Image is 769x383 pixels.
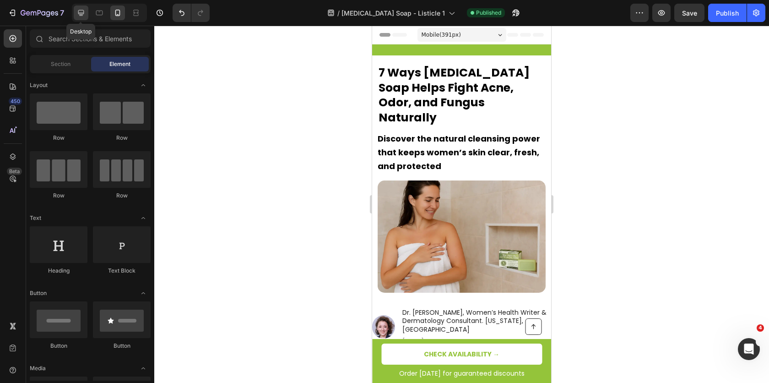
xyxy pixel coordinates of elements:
span: Media [30,364,46,372]
span: Button [30,289,47,297]
div: Button [93,342,151,350]
iframe: Design area [372,26,551,383]
button: Publish [708,4,747,22]
div: Undo/Redo [173,4,210,22]
p: 7 [60,7,64,18]
div: Button [30,342,87,350]
span: Element [109,60,130,68]
span: Section [51,60,70,68]
div: Heading [30,267,87,275]
div: Row [93,191,151,200]
span: Save [682,9,697,17]
div: Row [30,134,87,142]
span: Published [476,9,501,17]
div: Text Block [93,267,151,275]
iframe: Intercom live chat [738,338,760,360]
span: [MEDICAL_DATA] Soap - Listicle 1 [341,8,445,18]
span: Text [30,214,41,222]
div: Beta [7,168,22,175]
div: 450 [9,98,22,105]
span: Toggle open [136,361,151,376]
div: Row [30,191,87,200]
span: 4 [757,324,764,332]
span: Layout [30,81,48,89]
div: Row [93,134,151,142]
input: Search Sections & Elements [30,29,151,48]
div: Publish [716,8,739,18]
span: / [337,8,340,18]
button: 7 [4,4,68,22]
span: Toggle open [136,211,151,225]
button: Save [674,4,704,22]
span: Toggle open [136,286,151,301]
span: Toggle open [136,78,151,93]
